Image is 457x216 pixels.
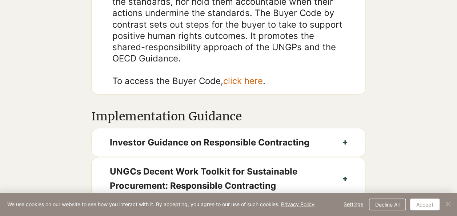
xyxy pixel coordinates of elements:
[263,76,265,86] a: .
[110,136,324,149] span: Investor Guidance on Responsible Contracting
[444,199,453,210] button: Close
[281,201,314,207] a: Privacy Policy
[7,201,314,208] span: We use cookies on our website to see how you interact with it. By accepting, you agree to our use...
[410,199,440,210] button: Accept
[92,128,365,157] button: Investor Guidance on Responsible Contracting
[110,165,324,193] span: UNGCs Decent Work Toolkit for Sustainable Procurement: Responsible Contracting
[92,157,365,200] button: UNGCs Decent Work Toolkit for Sustainable Procurement: Responsible Contracting
[112,76,265,86] span: To access the Buyer Code,
[91,109,241,124] span: Implementation Guidance
[223,76,263,86] a: click here
[344,199,363,210] span: Settings
[369,199,406,210] button: Decline All
[444,200,453,208] img: Close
